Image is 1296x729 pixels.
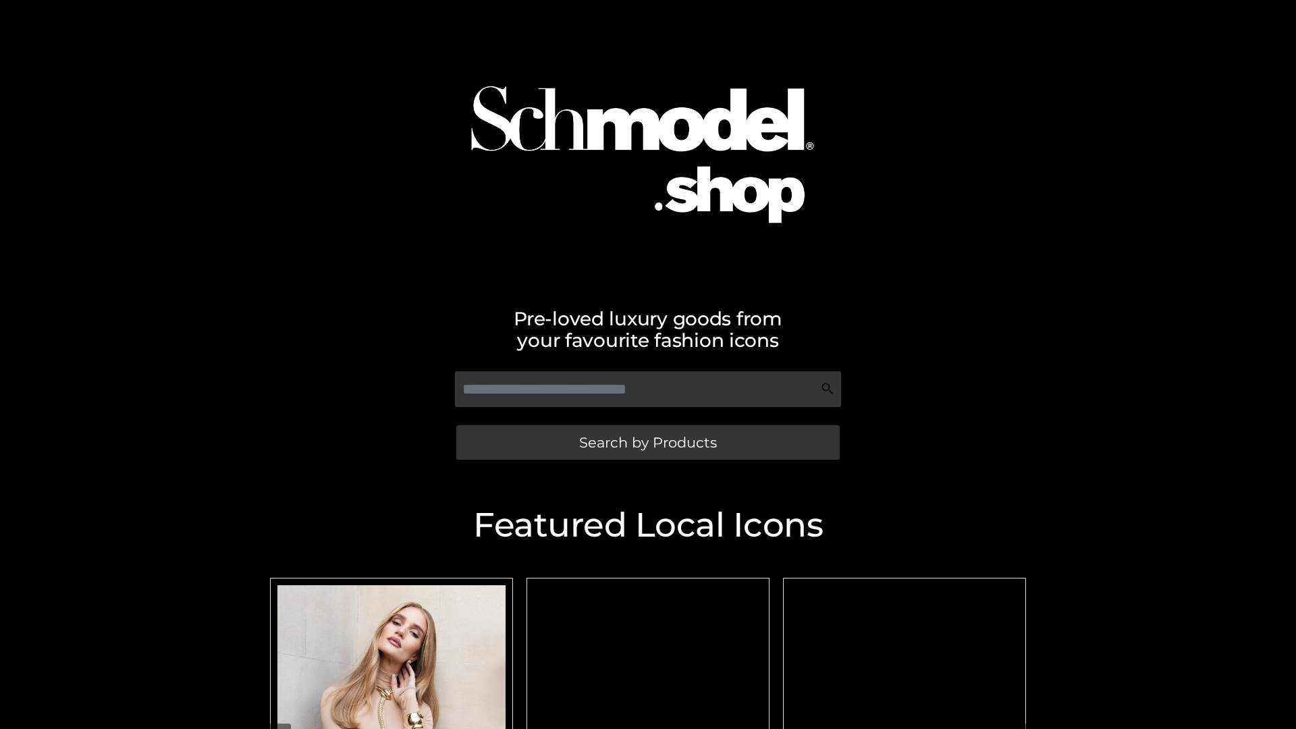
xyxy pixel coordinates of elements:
h2: Featured Local Icons​ [263,508,1033,542]
span: Search by Products [579,435,717,450]
img: Search Icon [821,382,834,396]
h2: Pre-loved luxury goods from your favourite fashion icons [263,308,1033,351]
a: Search by Products [456,425,840,460]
